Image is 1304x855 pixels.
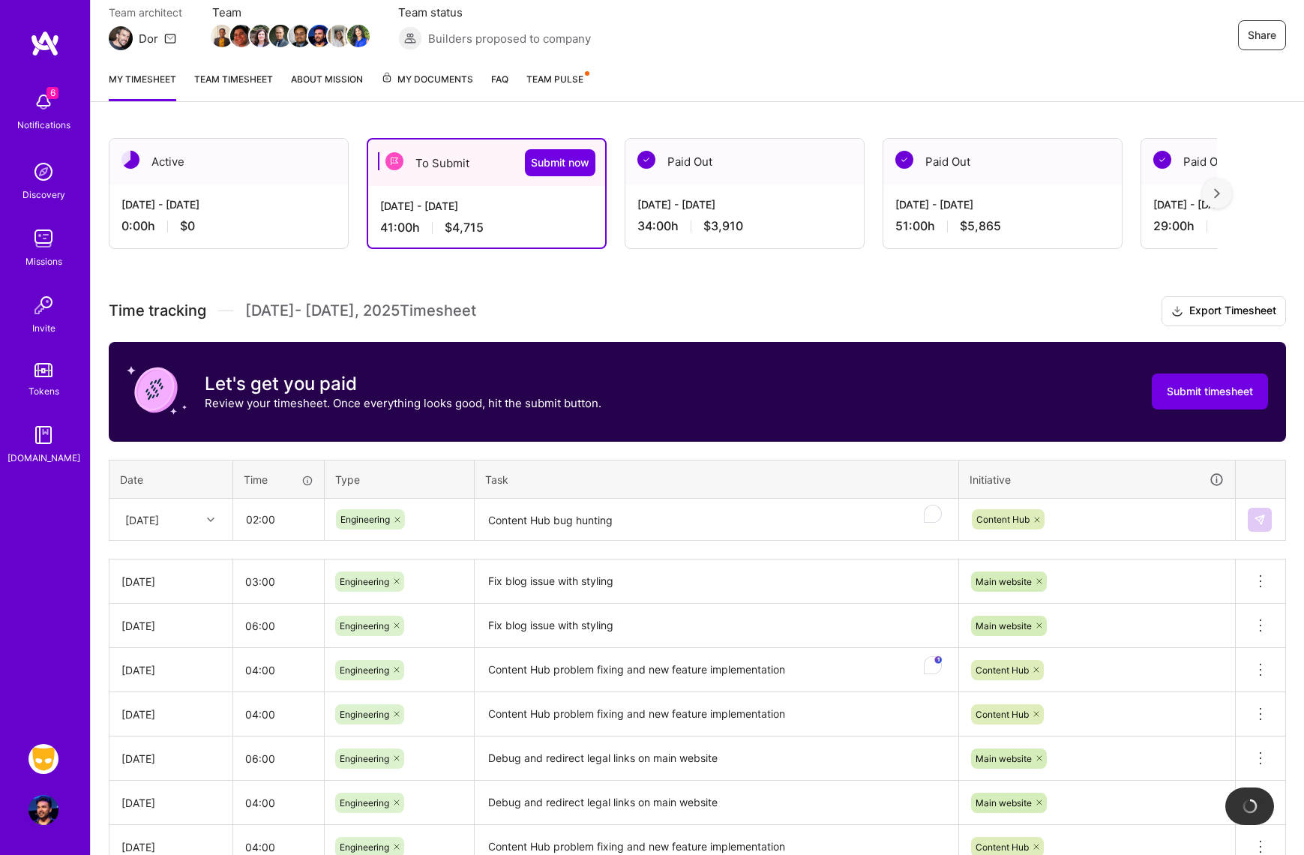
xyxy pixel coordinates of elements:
div: [DATE] [121,839,220,855]
div: Tokens [28,383,59,399]
img: Invite [28,290,58,320]
div: [DATE] [121,751,220,766]
span: Builders proposed to company [428,31,591,46]
span: Engineering [340,797,389,808]
span: Main website [976,753,1032,764]
img: Submit [1254,514,1266,526]
span: Submit timesheet [1167,384,1253,399]
a: Grindr: Data + FE + CyberSecurity + QA [25,744,62,774]
span: Share [1248,28,1276,43]
img: discovery [28,157,58,187]
div: [DATE] - [DATE] [380,198,593,214]
a: Team Member Avatar [290,23,310,49]
img: logo [30,30,60,57]
div: Dor [139,31,158,46]
span: Engineering [340,576,389,587]
input: HH:MM [233,739,324,778]
span: Main website [976,797,1032,808]
div: Paid Out [625,139,864,184]
button: Share [1238,20,1286,50]
img: Paid Out [1153,151,1171,169]
img: Grindr: Data + FE + CyberSecurity + QA [28,744,58,774]
a: FAQ [491,71,508,101]
a: Team timesheet [194,71,273,101]
span: Team [212,4,368,20]
textarea: Fix blog issue with styling [476,605,957,646]
input: HH:MM [234,499,323,539]
th: Task [475,460,959,499]
span: Team architect [109,4,182,20]
textarea: Fix blog issue with styling [476,561,957,602]
a: My Documents [381,71,473,101]
span: Content Hub [976,709,1029,720]
span: Content Hub [976,514,1030,525]
div: [DATE] [121,574,220,589]
div: Paid Out [883,139,1122,184]
textarea: To enrich screen reader interactions, please activate Accessibility in Grammarly extension settings [476,649,957,691]
span: Engineering [340,841,389,853]
span: Main website [976,620,1032,631]
img: bell [28,87,58,117]
span: $3,910 [703,218,743,234]
a: About Mission [291,71,363,101]
img: coin [127,360,187,420]
a: Team Member Avatar [329,23,349,49]
img: Active [121,151,139,169]
img: Team Member Avatar [230,25,253,47]
textarea: Debug and redirect legal links on main website [476,738,957,779]
th: Type [325,460,475,499]
div: 51:00 h [895,218,1110,234]
textarea: To enrich screen reader interactions, please activate Accessibility in Grammarly extension settings [476,500,957,540]
span: Engineering [340,753,389,764]
img: Team Architect [109,26,133,50]
span: My Documents [381,71,473,88]
div: [DATE] [121,795,220,811]
input: HH:MM [233,562,324,601]
a: Team Member Avatar [232,23,251,49]
span: Team Pulse [526,73,583,85]
span: Engineering [340,514,390,525]
div: Initiative [970,471,1225,488]
div: [DOMAIN_NAME] [7,450,80,466]
span: 6 [46,87,58,99]
span: Content Hub [976,664,1029,676]
a: Team Member Avatar [310,23,329,49]
a: Team Member Avatar [251,23,271,49]
div: To Submit [368,139,605,186]
img: Team Member Avatar [308,25,331,47]
input: HH:MM [233,606,324,646]
a: User Avatar [25,795,62,825]
p: Review your timesheet. Once everything looks good, hit the submit button. [205,395,601,411]
a: My timesheet [109,71,176,101]
div: 0:00 h [121,218,336,234]
div: null [1248,508,1273,532]
a: Team Pulse [526,71,588,101]
img: Paid Out [895,151,913,169]
span: $0 [180,218,195,234]
span: Submit now [531,155,589,170]
span: $4,715 [445,220,484,235]
span: Time tracking [109,301,206,320]
span: Engineering [340,620,389,631]
img: Team Member Avatar [250,25,272,47]
input: HH:MM [233,783,324,823]
img: tokens [34,363,52,377]
div: 34:00 h [637,218,852,234]
div: Discovery [22,187,65,202]
div: [DATE] - [DATE] [121,196,336,212]
div: [DATE] [121,618,220,634]
div: Invite [32,320,55,336]
i: icon Chevron [207,516,214,523]
input: HH:MM [233,650,324,690]
img: teamwork [28,223,58,253]
textarea: Content Hub problem fixing and new feature implementation [476,694,957,735]
button: Submit now [525,149,595,176]
img: Team Member Avatar [347,25,370,47]
div: [DATE] [125,511,159,527]
i: icon Download [1171,304,1183,319]
img: Team Member Avatar [269,25,292,47]
img: User Avatar [28,795,58,825]
div: [DATE] - [DATE] [637,196,852,212]
img: Team Member Avatar [328,25,350,47]
span: $5,865 [960,218,1001,234]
